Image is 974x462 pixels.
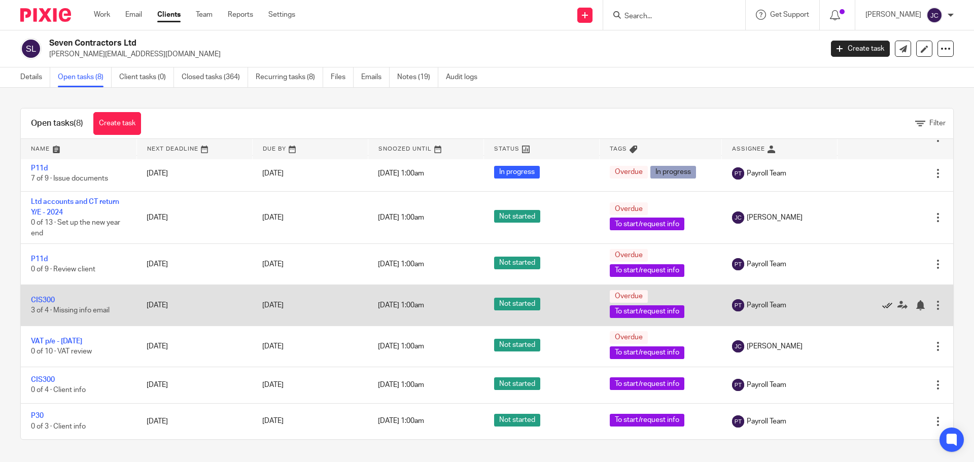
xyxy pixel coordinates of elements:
a: Team [196,10,213,20]
img: svg%3E [732,167,744,180]
a: Ltd accounts and CT return Y/E - 2024 [31,198,119,216]
a: Notes (19) [397,67,438,87]
span: In progress [650,166,696,179]
span: [DATE] [262,343,284,350]
span: (8) [74,119,83,127]
a: Create task [831,41,890,57]
span: Overdue [610,249,648,262]
img: svg%3E [732,379,744,391]
img: svg%3E [926,7,943,23]
span: Payroll Team [747,168,786,179]
span: [DATE] 1:00am [378,261,424,268]
span: Not started [494,298,540,310]
a: Emails [361,67,390,87]
span: Payroll Team [747,300,786,310]
a: Closed tasks (364) [182,67,248,87]
td: [DATE] [136,285,252,326]
img: svg%3E [732,211,744,224]
span: Get Support [770,11,809,18]
td: [DATE] [136,367,252,403]
span: To start/request info [610,305,684,318]
span: 0 of 3 · Client info [31,423,86,430]
a: Recurring tasks (8) [256,67,323,87]
td: [DATE] [136,155,252,191]
img: svg%3E [732,299,744,311]
span: Status [494,146,519,152]
a: CIS300 [31,297,55,304]
a: Create task [93,112,141,135]
a: Audit logs [446,67,485,87]
span: Overdue [610,166,648,179]
span: To start/request info [610,218,684,230]
a: Files [331,67,354,87]
img: svg%3E [732,340,744,352]
h1: Open tasks [31,118,83,129]
span: 0 of 13 · Set up the new year end [31,219,120,237]
td: [DATE] [136,403,252,439]
span: Not started [494,377,540,390]
a: VAT p/e - [DATE] [31,338,82,345]
span: To start/request info [610,346,684,359]
span: Not started [494,414,540,427]
img: svg%3E [732,415,744,428]
img: svg%3E [20,38,42,59]
span: [DATE] [262,418,284,425]
span: To start/request info [610,264,684,277]
p: [PERSON_NAME] [865,10,921,20]
img: svg%3E [732,258,744,270]
span: Not started [494,257,540,269]
span: Tags [610,146,627,152]
span: [DATE] [262,261,284,268]
td: [DATE] [136,192,252,244]
span: [DATE] [262,214,284,221]
span: 0 of 4 · Client info [31,386,86,394]
span: Payroll Team [747,380,786,390]
td: [DATE] [136,326,252,367]
p: [PERSON_NAME][EMAIL_ADDRESS][DOMAIN_NAME] [49,49,816,59]
span: Overdue [610,331,648,344]
a: P11d [31,165,48,172]
a: Mark as done [882,300,897,310]
span: To start/request info [610,414,684,427]
a: Client tasks (0) [119,67,174,87]
span: Snoozed Until [378,146,432,152]
span: In progress [494,166,540,179]
a: Open tasks (8) [58,67,112,87]
a: CIS300 [31,376,55,383]
span: Not started [494,339,540,351]
a: Work [94,10,110,20]
span: 7 of 9 · Issue documents [31,175,108,182]
span: [PERSON_NAME] [747,341,803,351]
span: To start/request info [610,377,684,390]
span: [DATE] 1:00am [378,214,424,221]
a: Settings [268,10,295,20]
span: [PERSON_NAME] [747,212,803,223]
span: 0 of 10 · VAT review [31,348,92,355]
a: Reports [228,10,253,20]
span: [DATE] 1:00am [378,381,424,388]
span: 0 of 9 · Review client [31,266,95,273]
span: Payroll Team [747,416,786,427]
a: Clients [157,10,181,20]
span: Overdue [610,290,648,303]
span: 3 of 4 · Missing info email [31,307,110,314]
img: Pixie [20,8,71,22]
span: [DATE] 1:00am [378,170,424,177]
input: Search [623,12,715,21]
td: [DATE] [136,244,252,285]
span: [DATE] 1:00am [378,343,424,350]
a: P11d [31,256,48,263]
h2: Seven Contractors Ltd [49,38,663,49]
span: [DATE] [262,302,284,309]
span: [DATE] [262,170,284,177]
span: Not started [494,210,540,223]
a: Email [125,10,142,20]
a: Details [20,67,50,87]
a: P30 [31,412,44,419]
span: [DATE] 1:00am [378,418,424,425]
span: Filter [929,120,946,127]
span: [DATE] 1:00am [378,302,424,309]
span: [DATE] [262,381,284,388]
span: Overdue [610,202,648,215]
span: Payroll Team [747,259,786,269]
